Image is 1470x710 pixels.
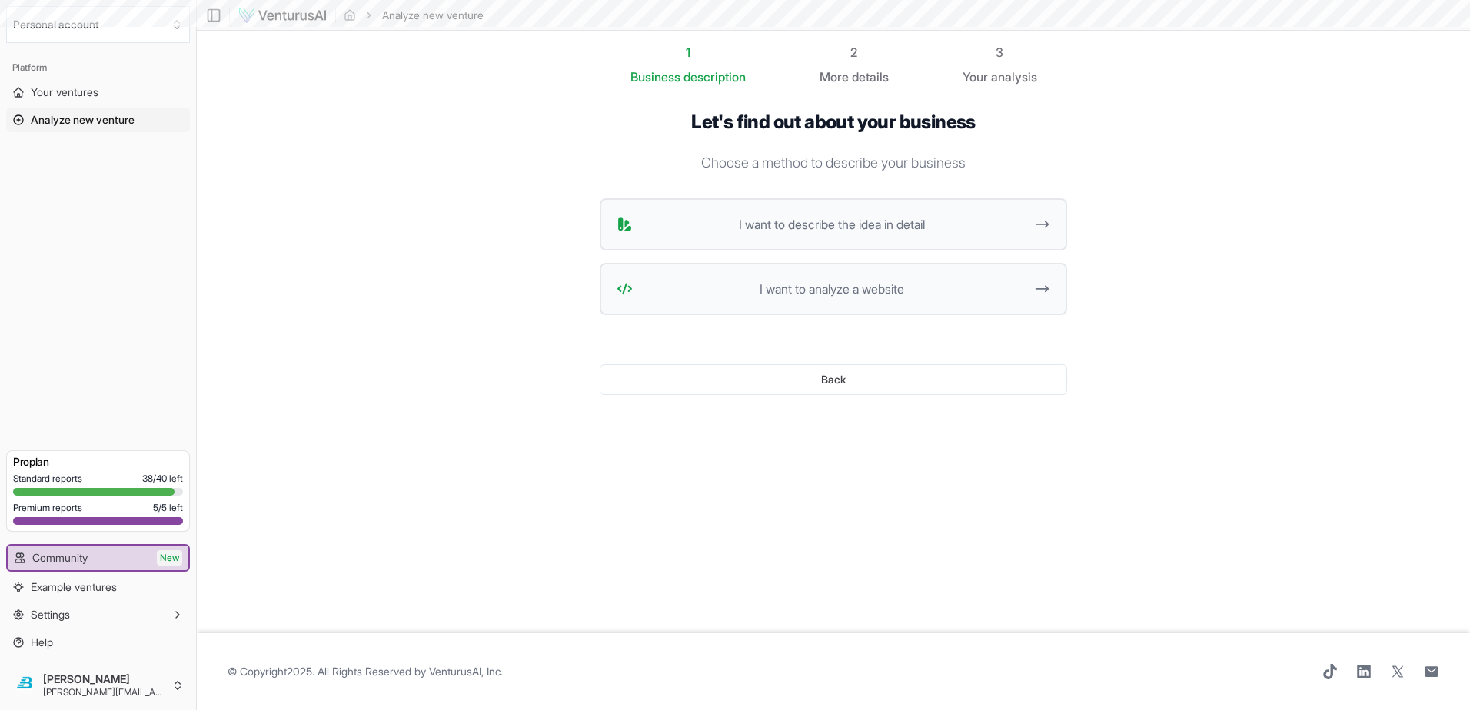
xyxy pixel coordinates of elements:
span: Analyze new venture [31,112,135,128]
a: Your ventures [6,80,190,105]
span: Example ventures [31,579,117,595]
span: [PERSON_NAME][EMAIL_ADDRESS][DOMAIN_NAME] [43,686,165,698]
span: analysis [991,69,1037,85]
p: Choose a method to describe your business [600,152,1067,174]
span: Standard reports [13,473,82,485]
button: Back [600,364,1067,395]
h1: Let's find out about your business [600,111,1067,134]
span: Your ventures [31,85,98,100]
span: Community [32,550,88,566]
div: 2 [820,43,889,61]
span: Settings [31,607,70,622]
div: 3 [963,43,1037,61]
a: Analyze new venture [6,108,190,132]
span: Your [963,68,988,86]
button: I want to analyze a website [600,263,1067,315]
img: ACg8ocIMBmXVzd-K-tLaDh5q8NfzRXIvzpdDYZ3i8_Y_pYDqqxfKakA=s96-c [12,673,37,698]
span: New [157,550,182,566]
span: Premium reports [13,502,82,514]
span: 38 / 40 left [142,473,183,485]
div: Platform [6,55,190,80]
span: I want to analyze a website [639,280,1024,298]
span: 5 / 5 left [153,502,183,514]
div: 1 [630,43,746,61]
a: VenturusAI, Inc [429,665,501,678]
span: details [852,69,889,85]
h3: Pro plan [13,454,183,469]
button: Settings [6,602,190,627]
a: Example ventures [6,575,190,599]
span: I want to describe the idea in detail [639,215,1024,234]
span: [PERSON_NAME] [43,672,165,686]
span: © Copyright 2025 . All Rights Reserved by . [228,664,503,679]
a: CommunityNew [8,546,188,570]
span: description [683,69,746,85]
a: Help [6,630,190,655]
span: Help [31,635,53,650]
span: More [820,68,849,86]
button: I want to describe the idea in detail [600,198,1067,250]
span: Business [630,68,680,86]
button: [PERSON_NAME][PERSON_NAME][EMAIL_ADDRESS][DOMAIN_NAME] [6,667,190,704]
